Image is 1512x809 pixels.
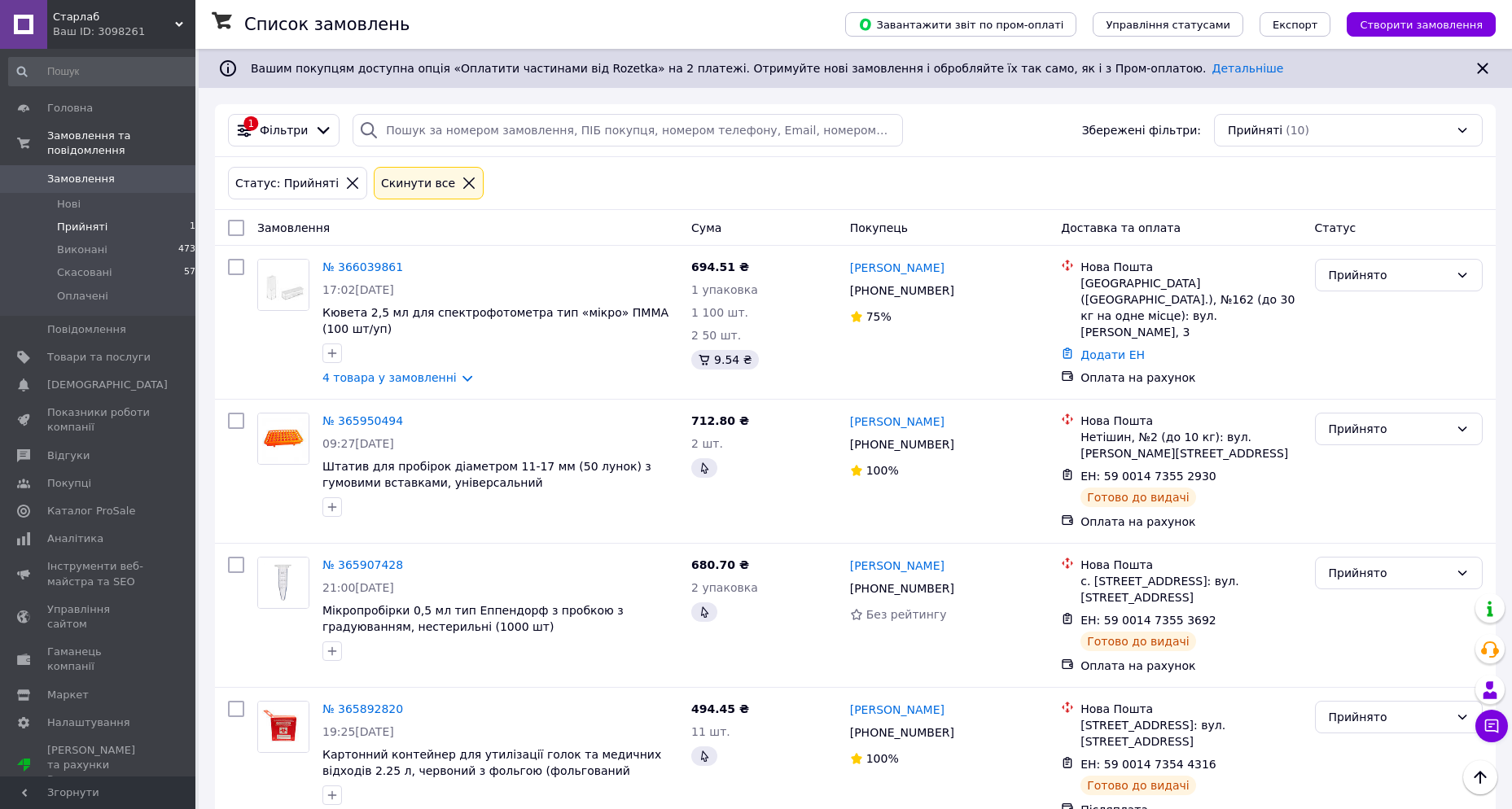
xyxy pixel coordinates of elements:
a: Кювета 2,5 мл для спектрофотометра тип «мікро» ПММА (100 шт/уп) [322,306,668,335]
span: Маркет [47,688,89,702]
a: [PERSON_NAME] [850,702,944,718]
span: Cума [691,221,721,234]
div: Прийнято [1329,420,1449,438]
div: Prom топ [47,772,151,787]
span: 494.45 ₴ [691,702,749,715]
span: 4731 [178,243,201,257]
div: Готово до видачі [1080,488,1196,507]
span: 75% [866,310,892,323]
img: Фото товару [258,702,309,752]
a: Штатив для пробірок діаметром 11-17 мм (50 лунок) з гумовими вставками, універсальний [322,460,651,489]
span: Прийняті [57,220,107,234]
span: Оплачені [57,289,108,304]
div: 9.54 ₴ [691,350,758,370]
a: № 365892820 [322,702,403,715]
div: Оплата на рахунок [1080,370,1301,386]
div: Нова Пошта [1080,557,1301,573]
span: 09:27[DATE] [322,437,394,450]
span: Виконані [57,243,107,257]
div: [GEOGRAPHIC_DATA] ([GEOGRAPHIC_DATA].), №162 (до 30 кг на одне місце): вул. [PERSON_NAME], 3 [1080,275,1301,340]
a: Мікропробірки 0,5 мл тип Еппендорф з пробкою з градуюванням, нестерильні (1000 шт) [322,604,624,633]
span: Прийняті [1228,122,1282,138]
div: Нова Пошта [1080,413,1301,429]
button: Управління статусами [1093,12,1243,37]
div: [PHONE_NUMBER] [847,433,958,456]
a: № 365907428 [322,558,403,571]
span: Фільтри [260,122,308,138]
span: [PERSON_NAME] та рахунки [47,743,151,788]
span: Експорт [1273,19,1318,31]
span: 100% [866,752,899,765]
input: Пошук [8,57,203,86]
a: № 366039861 [322,260,403,273]
span: 2 50 шт. [691,329,741,342]
div: Готово до видачі [1080,632,1196,651]
span: Нові [57,197,81,212]
span: Аналітика [47,531,103,546]
span: Товари та послуги [47,350,151,365]
span: [DEMOGRAPHIC_DATA] [47,378,168,392]
a: № 365950494 [322,414,403,427]
span: Скасовані [57,265,112,280]
a: Фото товару [257,701,309,753]
div: [PHONE_NUMBER] [847,721,958,744]
button: Створити замовлення [1347,12,1496,37]
div: Нетішин, №2 (до 10 кг): вул. [PERSON_NAME][STREET_ADDRESS] [1080,429,1301,461]
input: Пошук за номером замовлення, ПІБ покупця, номером телефону, Email, номером накладної [353,114,903,146]
a: [PERSON_NAME] [850,558,944,574]
span: 1 100 шт. [691,306,748,319]
span: ЕН: 59 0014 7355 2930 [1080,470,1216,483]
div: Нова Пошта [1080,701,1301,717]
span: Завантажити звіт по пром-оплаті [858,17,1063,32]
span: ЕН: 59 0014 7354 4316 [1080,758,1216,771]
div: Прийнято [1329,266,1449,284]
span: (10) [1286,124,1309,137]
div: Прийнято [1329,564,1449,582]
a: Фото товару [257,413,309,465]
a: [PERSON_NAME] [850,260,944,276]
img: Фото товару [258,413,309,464]
span: Замовлення та повідомлення [47,129,195,158]
a: 4 товара у замовленні [322,371,457,384]
a: Детальніше [1212,62,1284,75]
span: Відгуки [47,448,90,463]
span: Головна [47,101,93,116]
div: Ваш ID: 3098261 [53,24,195,39]
span: 2 шт. [691,437,723,450]
span: Створити замовлення [1360,19,1483,31]
span: 19:25[DATE] [322,725,394,738]
div: Оплата на рахунок [1080,514,1301,530]
span: ЕН: 59 0014 7355 3692 [1080,614,1216,627]
a: [PERSON_NAME] [850,413,944,430]
a: Картонний контейнер для утилізації голок та медичних відходів 2.25 л, червоний з фольгою (фольгов... [322,748,661,794]
h1: Список замовлень [244,15,410,34]
img: Фото товару [258,260,309,310]
span: Покупці [47,476,91,491]
a: Фото товару [257,259,309,311]
span: 680.70 ₴ [691,558,749,571]
a: Створити замовлення [1330,17,1496,30]
span: 2 упаковка [691,581,758,594]
span: Без рейтингу [866,608,947,621]
span: Доставка та оплата [1061,221,1181,234]
span: Показники роботи компанії [47,405,151,435]
span: Покупець [850,221,908,234]
span: Інструменти веб-майстра та SEO [47,559,151,588]
span: Налаштування [47,715,130,730]
span: Повідомлення [47,322,126,337]
div: [STREET_ADDRESS]: вул. [STREET_ADDRESS] [1080,717,1301,750]
span: 694.51 ₴ [691,260,749,273]
div: Cкинути все [378,174,458,192]
button: Експорт [1260,12,1331,37]
span: Управління сайтом [47,602,151,632]
div: Статус: Прийняті [232,174,342,192]
span: 576 [184,265,201,280]
span: 712.80 ₴ [691,414,749,427]
div: Готово до видачі [1080,776,1196,795]
a: Фото товару [257,557,309,609]
button: Наверх [1463,760,1497,794]
span: 1 упаковка [691,283,758,296]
